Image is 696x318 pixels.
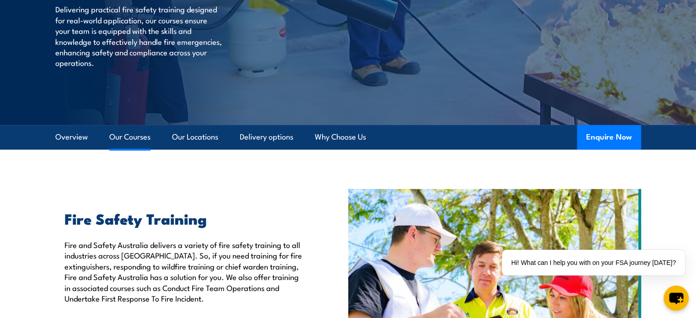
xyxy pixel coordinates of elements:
p: Fire and Safety Australia delivers a variety of fire safety training to all industries across [GE... [65,239,306,303]
a: Our Courses [109,125,151,149]
button: Enquire Now [577,125,641,150]
a: Our Locations [172,125,218,149]
a: Overview [55,125,88,149]
a: Delivery options [240,125,293,149]
p: Delivering practical fire safety training designed for real-world application, our courses ensure... [55,4,222,68]
h2: Fire Safety Training [65,212,306,225]
a: Why Choose Us [315,125,366,149]
div: Hi! What can I help you with on your FSA journey [DATE]? [502,250,685,275]
button: chat-button [664,286,689,311]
